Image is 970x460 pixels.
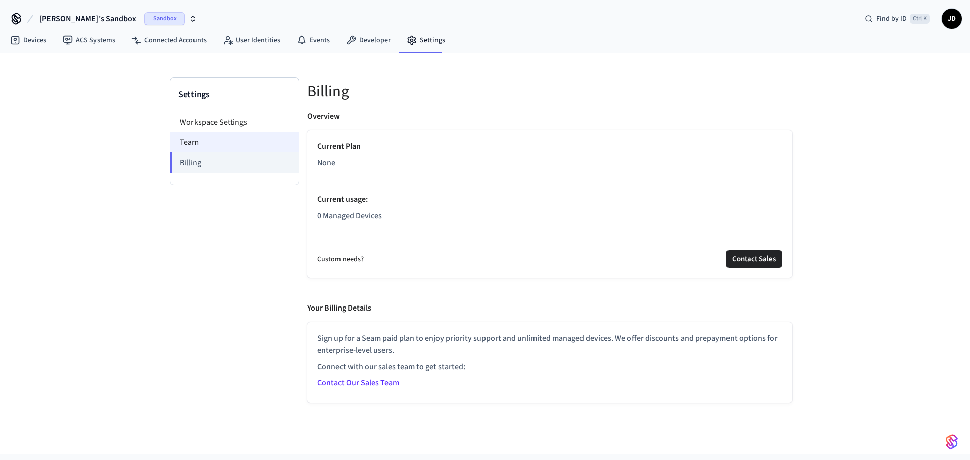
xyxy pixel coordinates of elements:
a: Settings [399,31,453,49]
span: Find by ID [876,14,907,24]
h3: Settings [178,88,290,102]
p: Connect with our sales team to get started: [317,361,782,373]
button: JD [942,9,962,29]
li: Team [170,132,299,152]
a: ACS Systems [55,31,123,49]
div: Find by IDCtrl K [857,10,938,28]
p: Overview [307,110,340,122]
span: Ctrl K [910,14,930,24]
a: Events [288,31,338,49]
a: User Identities [215,31,288,49]
a: Developer [338,31,399,49]
span: [PERSON_NAME]'s Sandbox [39,13,136,25]
h5: Billing [307,81,792,102]
span: Sandbox [144,12,185,25]
p: 0 Managed Devices [317,210,782,222]
button: Contact Sales [726,250,782,268]
li: Workspace Settings [170,112,299,132]
p: Current usage : [317,193,782,206]
span: JD [943,10,961,28]
li: Billing [170,152,299,173]
img: SeamLogoGradient.69752ec5.svg [946,434,958,450]
p: Your Billing Details [307,302,371,314]
a: Contact Our Sales Team [317,377,399,388]
a: Connected Accounts [123,31,215,49]
span: None [317,157,335,169]
div: Custom needs? [317,250,782,268]
p: Sign up for a Seam paid plan to enjoy priority support and unlimited managed devices. We offer di... [317,332,782,356]
a: Devices [2,31,55,49]
p: Current Plan [317,140,782,152]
